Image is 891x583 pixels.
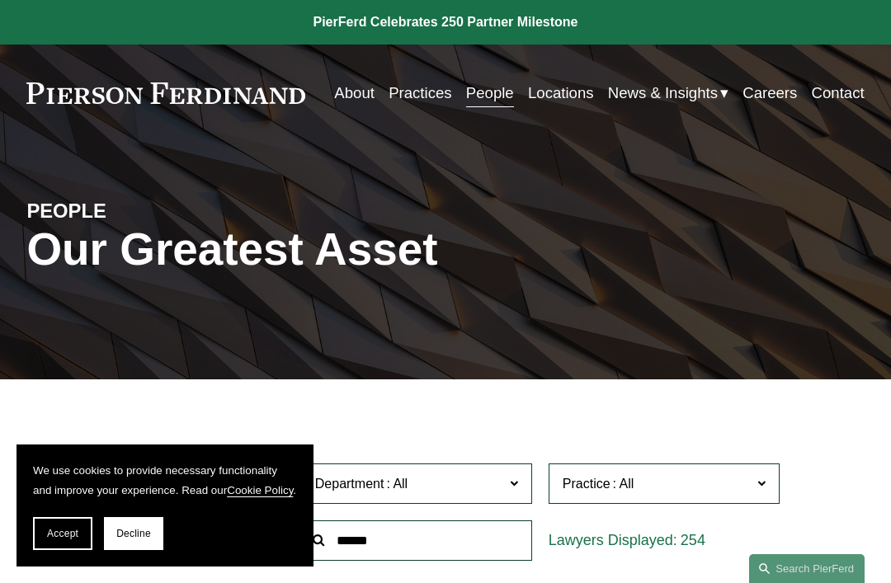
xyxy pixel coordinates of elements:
[389,78,451,108] a: Practices
[315,477,384,491] span: Department
[528,78,594,108] a: Locations
[608,78,728,108] a: folder dropdown
[742,78,797,108] a: Careers
[16,444,313,567] section: Cookie banner
[812,78,865,108] a: Contact
[466,78,514,108] a: People
[33,461,297,501] p: We use cookies to provide necessary functionality and improve your experience. Read our .
[47,528,78,539] span: Accept
[608,79,718,106] span: News & Insights
[681,532,705,548] span: 254
[33,517,92,550] button: Accept
[227,484,293,496] a: Cookie Policy
[749,554,865,583] a: Search this site
[104,517,163,550] button: Decline
[116,528,151,539] span: Decline
[26,199,236,223] h4: PEOPLE
[334,78,375,108] a: About
[26,223,585,275] h1: Our Greatest Asset
[563,477,610,491] span: Practice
